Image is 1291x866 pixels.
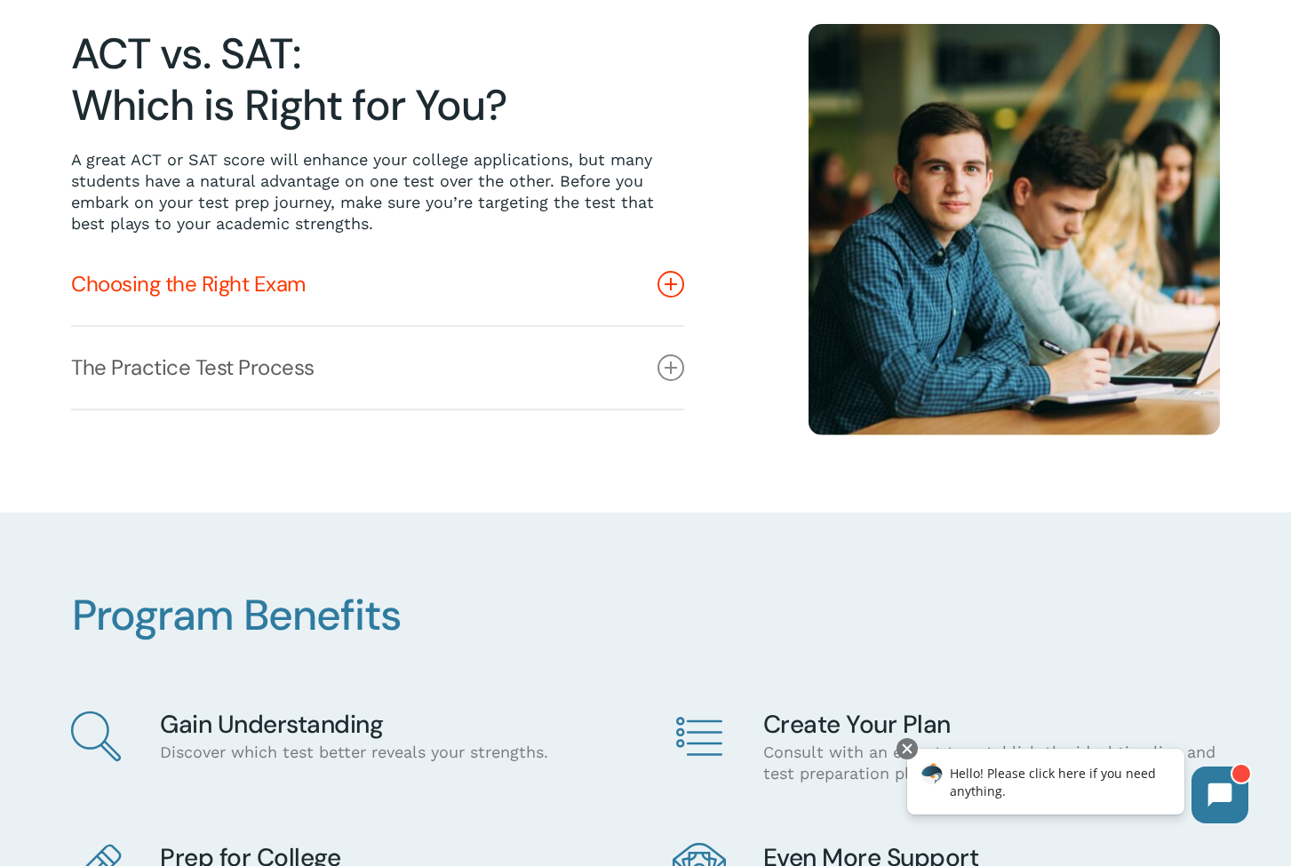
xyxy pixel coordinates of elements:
iframe: Chatbot [889,735,1266,841]
div: Consult with an expert to establish the ideal timeline and test preparation plan. [763,711,1217,784]
h4: Create Your Plan [763,711,1217,738]
a: The Practice Test Process [71,327,684,409]
h2: ACT vs. SAT: Which is Right for You? [71,28,684,131]
img: Happy Students 14 [809,24,1220,435]
div: Discover which test better reveals your strengths. [160,711,614,763]
a: Choosing the Right Exam [71,243,684,325]
span: Program Benefits [72,587,402,643]
h4: Gain Understanding [160,711,614,738]
p: A great ACT or SAT score will enhance your college applications, but many students have a natural... [71,149,684,234]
